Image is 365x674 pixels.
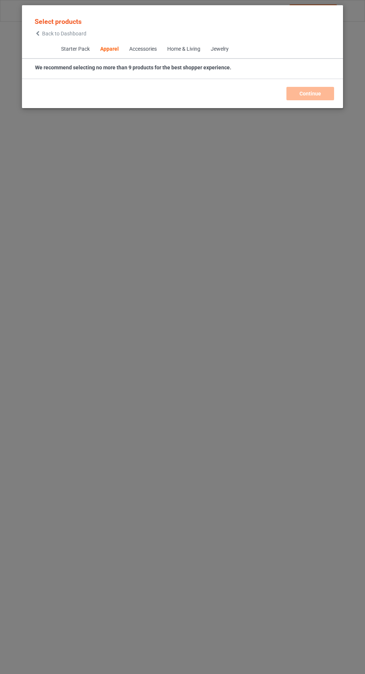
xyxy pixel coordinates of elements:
[167,45,200,53] div: Home & Living
[210,45,228,53] div: Jewelry
[42,31,86,37] span: Back to Dashboard
[100,45,118,53] div: Apparel
[55,40,95,58] span: Starter Pack
[35,64,231,70] strong: We recommend selecting no more than 9 products for the best shopper experience.
[35,18,82,25] span: Select products
[129,45,156,53] div: Accessories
